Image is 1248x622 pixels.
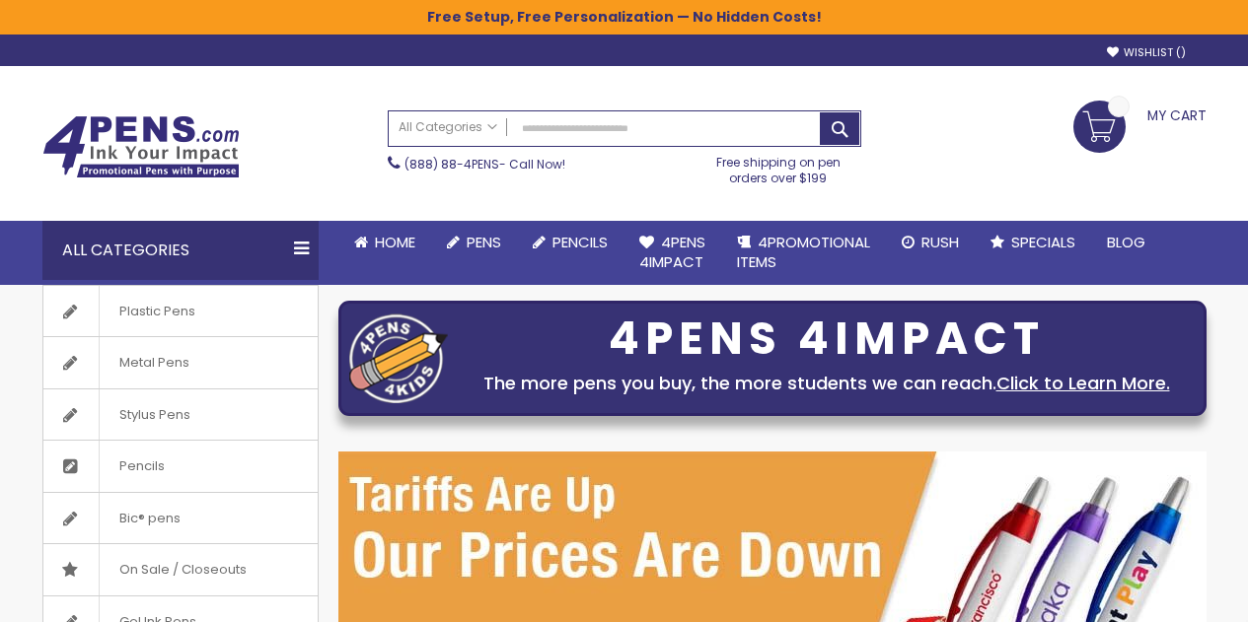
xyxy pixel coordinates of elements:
[43,286,318,337] a: Plastic Pens
[43,389,318,441] a: Stylus Pens
[696,147,861,186] div: Free shipping on pen orders over $199
[467,232,501,252] span: Pens
[43,441,318,492] a: Pencils
[639,232,705,272] span: 4Pens 4impact
[721,221,886,285] a: 4PROMOTIONALITEMS
[886,221,975,264] a: Rush
[99,337,209,388] span: Metal Pens
[42,115,240,178] img: 4Pens Custom Pens and Promotional Products
[921,232,959,252] span: Rush
[404,156,499,173] a: (888) 88-4PENS
[1107,45,1186,60] a: Wishlist
[42,221,319,280] div: All Categories
[349,313,448,403] img: four_pen_logo.png
[43,493,318,544] a: Bic® pens
[624,221,721,285] a: 4Pens4impact
[737,232,870,272] span: 4PROMOTIONAL ITEMS
[975,221,1091,264] a: Specials
[431,221,517,264] a: Pens
[399,119,497,135] span: All Categories
[375,232,415,252] span: Home
[404,156,565,173] span: - Call Now!
[552,232,608,252] span: Pencils
[389,111,507,144] a: All Categories
[43,337,318,388] a: Metal Pens
[99,441,184,492] span: Pencils
[458,370,1196,397] div: The more pens you buy, the more students we can reach.
[1107,232,1145,252] span: Blog
[43,544,318,595] a: On Sale / Closeouts
[1011,232,1075,252] span: Specials
[1091,221,1161,264] a: Blog
[996,371,1170,395] a: Click to Learn More.
[99,493,200,544] span: Bic® pens
[458,318,1196,360] div: 4PENS 4IMPACT
[517,221,624,264] a: Pencils
[99,389,210,441] span: Stylus Pens
[338,221,431,264] a: Home
[99,544,266,595] span: On Sale / Closeouts
[99,286,215,337] span: Plastic Pens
